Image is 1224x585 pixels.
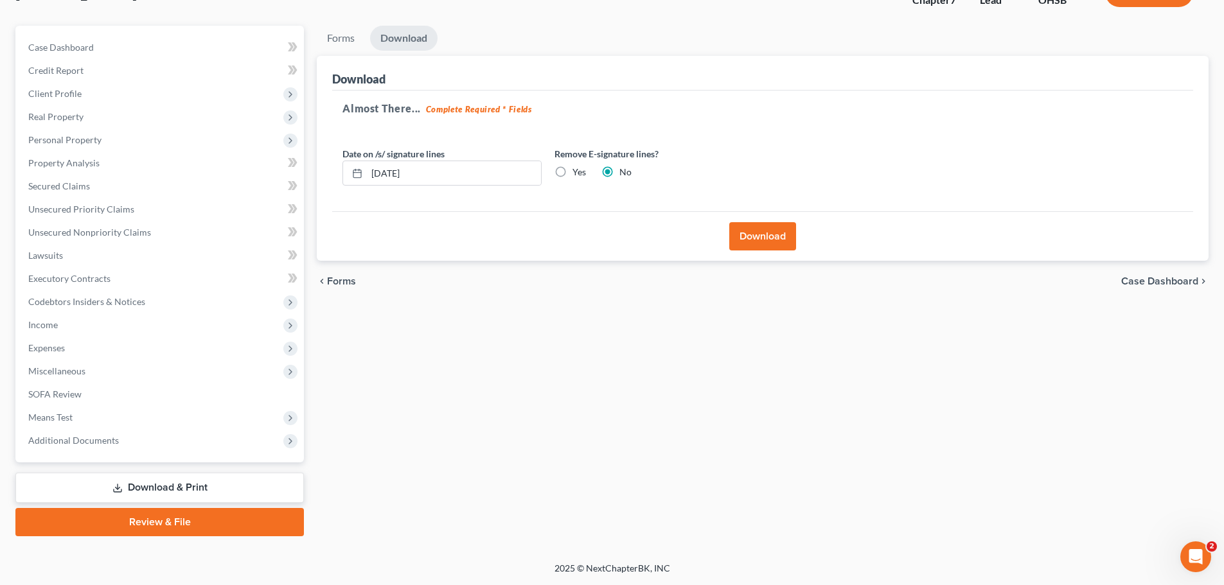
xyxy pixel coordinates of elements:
span: Forms [327,276,356,286]
button: Gif picker [40,421,51,431]
span: Executory Contracts [28,273,111,284]
p: Active 1h ago [62,16,120,29]
a: Property Analysis [18,152,304,175]
a: Unsecured Nonpriority Claims [18,221,304,244]
button: Download [729,222,796,250]
b: 🚨ATTN: [GEOGRAPHIC_DATA] of [US_STATE] [21,109,183,132]
label: No [619,166,632,179]
span: Client Profile [28,88,82,99]
span: Expenses [28,342,65,353]
span: Lawsuits [28,250,63,261]
h5: Almost There... [342,101,1183,116]
button: Send a message… [220,415,241,436]
input: MM/DD/YYYY [367,161,541,186]
i: chevron_right [1198,276,1209,286]
button: Start recording [82,421,92,431]
div: Download [332,71,386,87]
span: SOFA Review [28,389,82,399]
button: go back [8,5,33,30]
a: Download [370,26,438,51]
span: Codebtors Insiders & Notices [28,296,145,307]
span: Unsecured Nonpriority Claims [28,227,151,238]
a: Executory Contracts [18,267,304,290]
h1: [PERSON_NAME] [62,6,146,16]
a: Case Dashboard chevron_right [1121,276,1209,286]
span: Income [28,319,58,330]
span: Real Property [28,111,84,122]
div: Close [226,5,249,28]
a: Download & Print [15,473,304,503]
a: Lawsuits [18,244,304,267]
div: 2025 © NextChapterBK, INC [246,562,979,585]
button: Upload attachment [61,421,71,431]
textarea: Message… [11,394,246,415]
i: chevron_left [317,276,327,286]
a: Case Dashboard [18,36,304,59]
label: Remove E-signature lines? [554,147,754,161]
img: Profile image for Katie [37,7,57,28]
a: SOFA Review [18,383,304,406]
a: Forms [317,26,365,51]
span: Personal Property [28,134,102,145]
span: Property Analysis [28,157,100,168]
div: The court has added a new Credit Counseling Field that we need to update upon filing. Please remo... [21,140,200,228]
span: Case Dashboard [28,42,94,53]
button: Home [201,5,226,30]
span: Additional Documents [28,435,119,446]
a: Review & File [15,508,304,536]
span: Miscellaneous [28,365,85,376]
span: Case Dashboard [1121,276,1198,286]
span: Unsecured Priority Claims [28,204,134,214]
span: Means Test [28,412,73,423]
button: chevron_left Forms [317,276,373,286]
span: Secured Claims [28,180,90,191]
a: Credit Report [18,59,304,82]
div: [PERSON_NAME] • 10h ago [21,238,127,246]
span: 2 [1207,541,1217,552]
div: Katie says… [10,101,247,264]
button: Emoji picker [20,421,30,431]
label: Date on /s/ signature lines [342,147,445,161]
div: 🚨ATTN: [GEOGRAPHIC_DATA] of [US_STATE]The court has added a new Credit Counseling Field that we n... [10,101,211,236]
a: Unsecured Priority Claims [18,198,304,221]
a: Secured Claims [18,175,304,198]
span: Credit Report [28,65,84,76]
iframe: Intercom live chat [1180,541,1211,572]
strong: Complete Required * Fields [426,104,532,114]
label: Yes [572,166,586,179]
